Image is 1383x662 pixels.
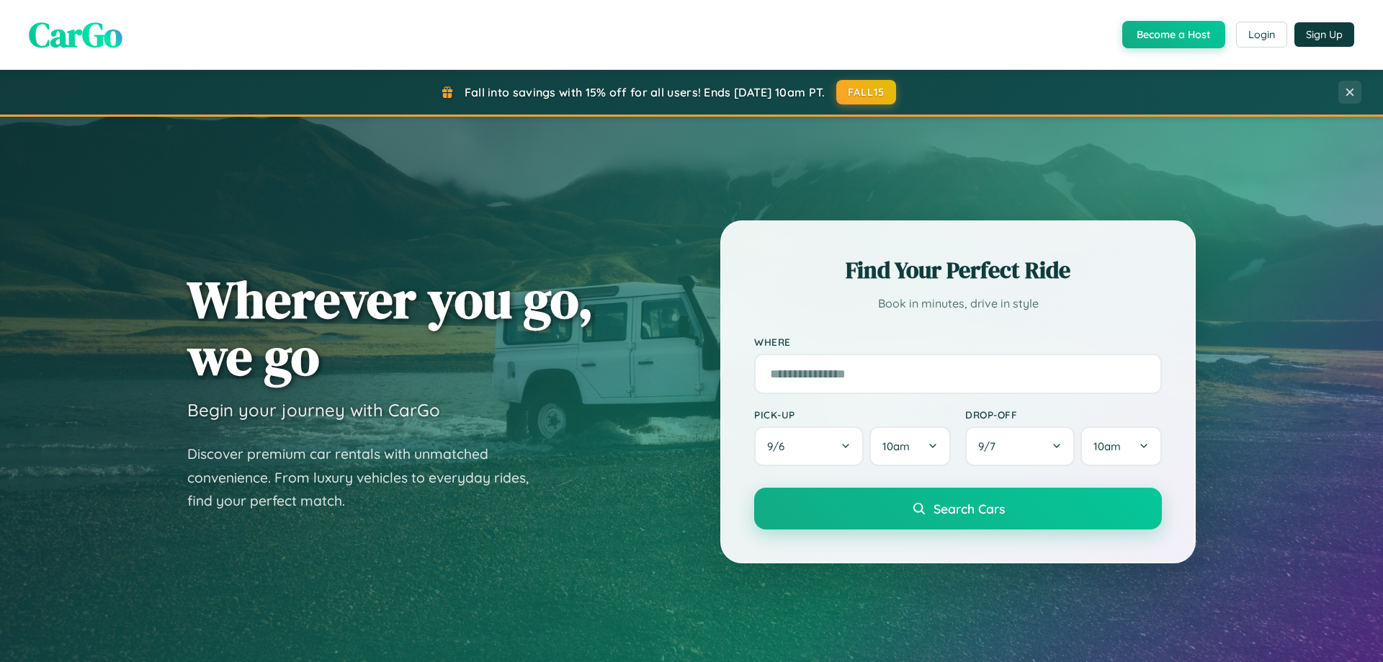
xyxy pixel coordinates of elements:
[29,11,122,58] span: CarGo
[187,442,547,513] p: Discover premium car rentals with unmatched convenience. From luxury vehicles to everyday rides, ...
[869,426,951,466] button: 10am
[965,426,1075,466] button: 9/7
[1122,21,1225,48] button: Become a Host
[754,426,864,466] button: 9/6
[1236,22,1287,48] button: Login
[978,439,1003,453] span: 9 / 7
[1294,22,1354,47] button: Sign Up
[187,271,594,385] h1: Wherever you go, we go
[767,439,792,453] span: 9 / 6
[1093,439,1121,453] span: 10am
[754,254,1162,286] h2: Find Your Perfect Ride
[754,488,1162,529] button: Search Cars
[754,408,951,421] label: Pick-up
[882,439,910,453] span: 10am
[754,336,1162,348] label: Where
[1080,426,1162,466] button: 10am
[754,293,1162,314] p: Book in minutes, drive in style
[934,501,1005,516] span: Search Cars
[965,408,1162,421] label: Drop-off
[187,399,440,421] h3: Begin your journey with CarGo
[836,80,897,104] button: FALL15
[465,85,825,99] span: Fall into savings with 15% off for all users! Ends [DATE] 10am PT.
